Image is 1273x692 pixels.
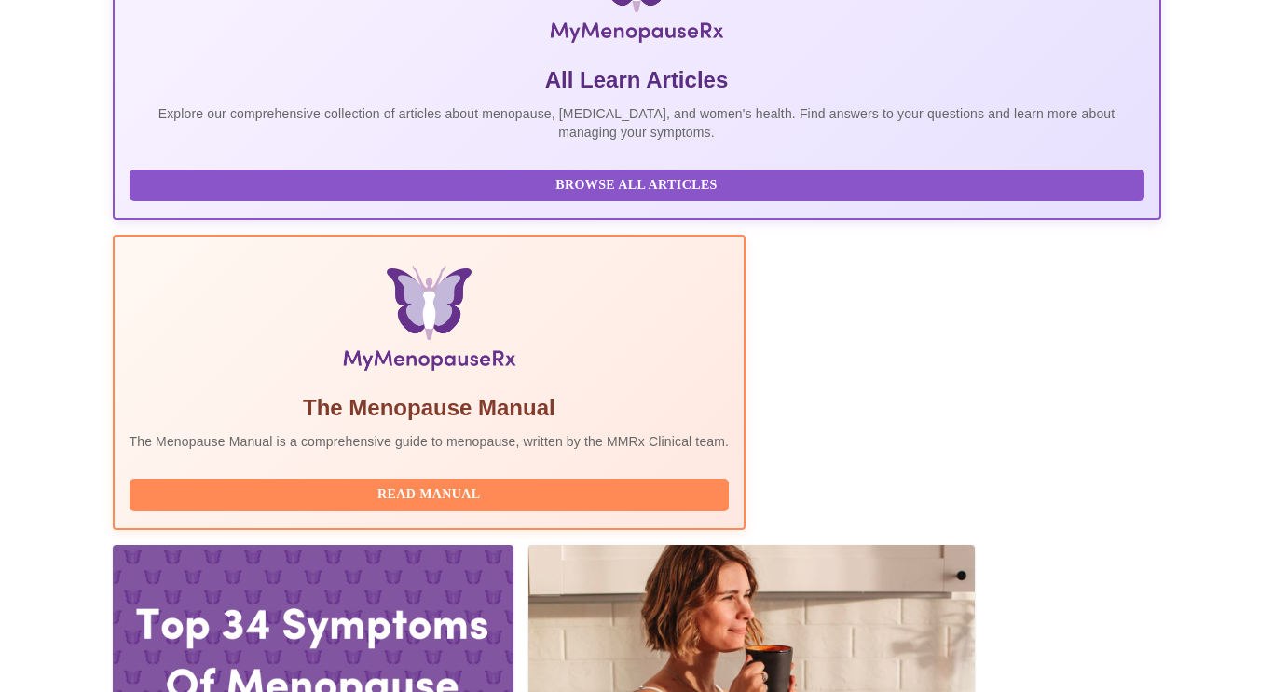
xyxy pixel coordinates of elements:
a: Read Manual [130,485,734,501]
h5: All Learn Articles [130,65,1144,95]
button: Browse All Articles [130,170,1144,202]
p: Explore our comprehensive collection of articles about menopause, [MEDICAL_DATA], and women's hea... [130,104,1144,142]
span: Browse All Articles [148,174,1126,197]
button: Read Manual [130,479,730,511]
h5: The Menopause Manual [130,393,730,423]
span: Read Manual [148,483,711,507]
img: Menopause Manual [225,266,634,378]
p: The Menopause Manual is a comprehensive guide to menopause, written by the MMRx Clinical team. [130,432,730,451]
a: Browse All Articles [130,176,1149,192]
